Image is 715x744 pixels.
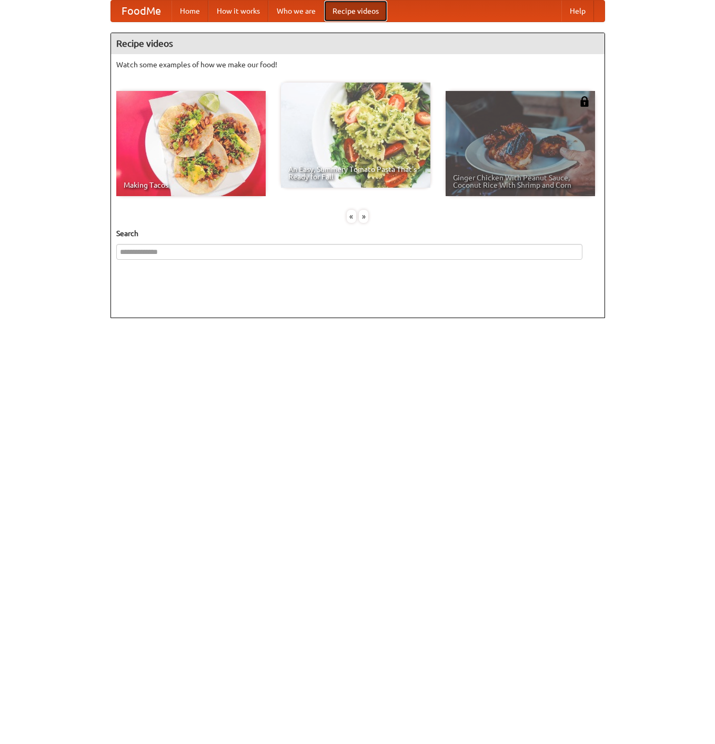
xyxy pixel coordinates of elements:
div: » [359,210,368,223]
a: An Easy, Summery Tomato Pasta That's Ready for Fall [281,83,430,188]
a: Who we are [268,1,324,22]
span: An Easy, Summery Tomato Pasta That's Ready for Fall [288,166,423,180]
h5: Search [116,228,599,239]
a: How it works [208,1,268,22]
p: Watch some examples of how we make our food! [116,59,599,70]
img: 483408.png [579,96,590,107]
a: Home [172,1,208,22]
a: Recipe videos [324,1,387,22]
a: Making Tacos [116,91,266,196]
span: Making Tacos [124,181,258,189]
a: FoodMe [111,1,172,22]
div: « [347,210,356,223]
h4: Recipe videos [111,33,605,54]
a: Help [561,1,594,22]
